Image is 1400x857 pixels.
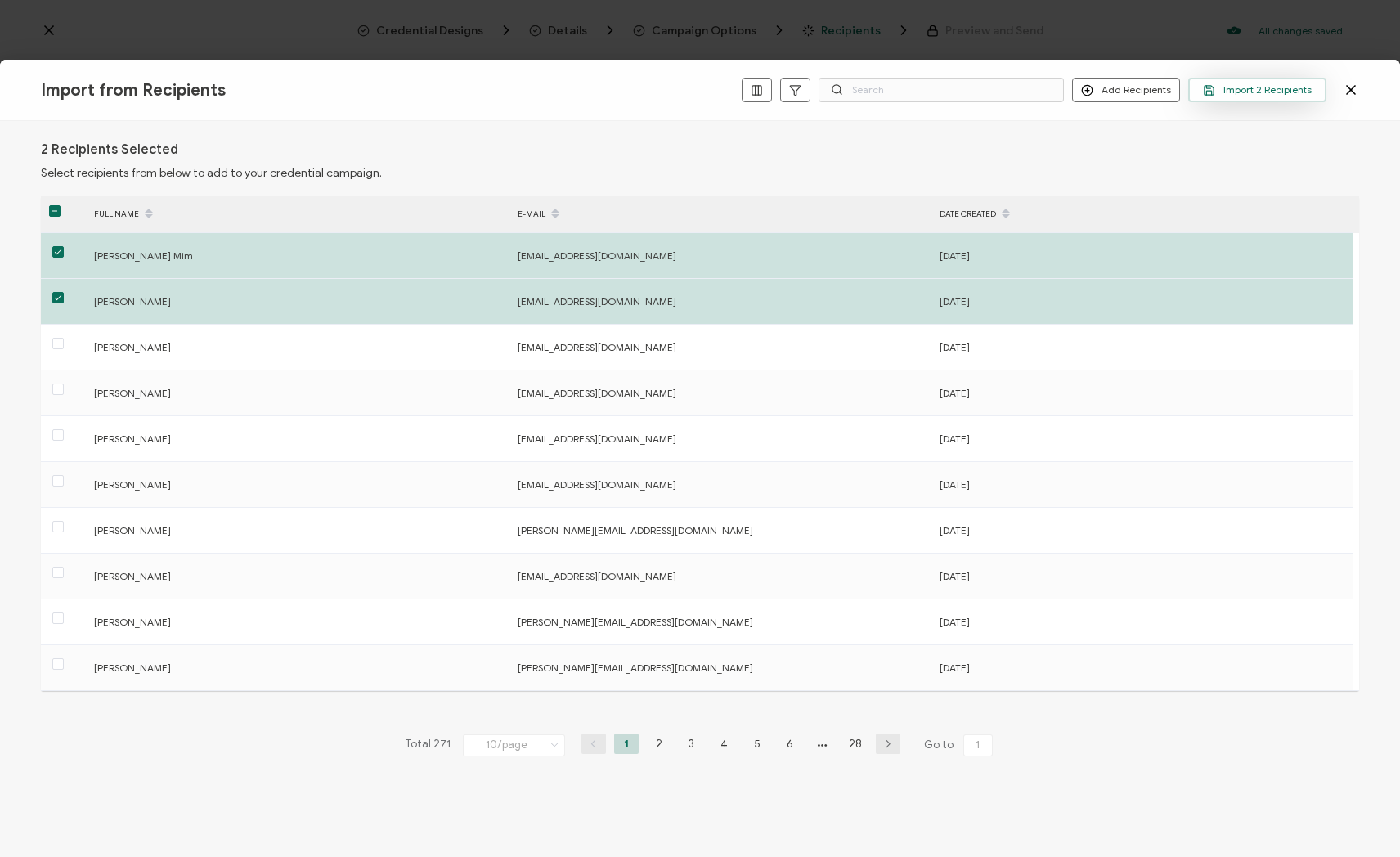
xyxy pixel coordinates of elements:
span: Import from Recipients [41,80,226,101]
span: [PERSON_NAME][EMAIL_ADDRESS][DOMAIN_NAME] [518,524,753,536]
span: [DATE] [940,616,970,628]
li: 6 [778,734,802,754]
span: [PERSON_NAME] [94,662,171,674]
span: Select recipients from below to add to your credential campaign. [41,166,382,180]
span: [EMAIL_ADDRESS][DOMAIN_NAME] [518,249,676,262]
button: Add Recipients [1072,78,1180,102]
li: 4 [712,734,737,754]
li: 1 [614,734,639,754]
span: Total 271 [405,734,451,756]
span: [EMAIL_ADDRESS][DOMAIN_NAME] [518,433,676,445]
span: [PERSON_NAME] [94,341,171,353]
span: [PERSON_NAME] [94,478,171,491]
span: [DATE] [940,341,970,353]
span: [PERSON_NAME] [94,570,171,582]
span: [DATE] [940,524,970,536]
span: Import 2 Recipients [1203,84,1312,96]
span: [DATE] [940,249,970,262]
span: [EMAIL_ADDRESS][DOMAIN_NAME] [518,341,676,353]
span: [PERSON_NAME] [94,387,171,399]
span: [EMAIL_ADDRESS][DOMAIN_NAME] [518,295,676,307]
button: Import 2 Recipients [1188,78,1326,102]
span: [PERSON_NAME] [94,433,171,445]
span: [DATE] [940,387,970,399]
li: 2 [647,734,671,754]
h1: 2 Recipients Selected [41,141,178,158]
iframe: Chat Widget [1318,778,1400,857]
span: [EMAIL_ADDRESS][DOMAIN_NAME] [518,478,676,491]
div: FULL NAME [86,200,509,228]
span: [EMAIL_ADDRESS][DOMAIN_NAME] [518,387,676,399]
span: [DATE] [940,662,970,674]
div: E-MAIL [509,200,931,228]
span: [PERSON_NAME] Mim [94,249,193,262]
li: 28 [843,734,868,754]
div: DATE CREATED [931,200,1353,228]
span: [PERSON_NAME][EMAIL_ADDRESS][DOMAIN_NAME] [518,616,753,628]
span: Go to [924,734,996,756]
input: Select [463,734,565,756]
span: [EMAIL_ADDRESS][DOMAIN_NAME] [518,570,676,582]
input: Search [819,78,1064,102]
span: [PERSON_NAME] [94,616,171,628]
span: [PERSON_NAME] [94,524,171,536]
span: [DATE] [940,478,970,491]
span: [DATE] [940,570,970,582]
span: [PERSON_NAME][EMAIL_ADDRESS][DOMAIN_NAME] [518,662,753,674]
span: [PERSON_NAME] [94,295,171,307]
span: [DATE] [940,433,970,445]
li: 5 [745,734,770,754]
li: 3 [680,734,704,754]
span: [DATE] [940,295,970,307]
